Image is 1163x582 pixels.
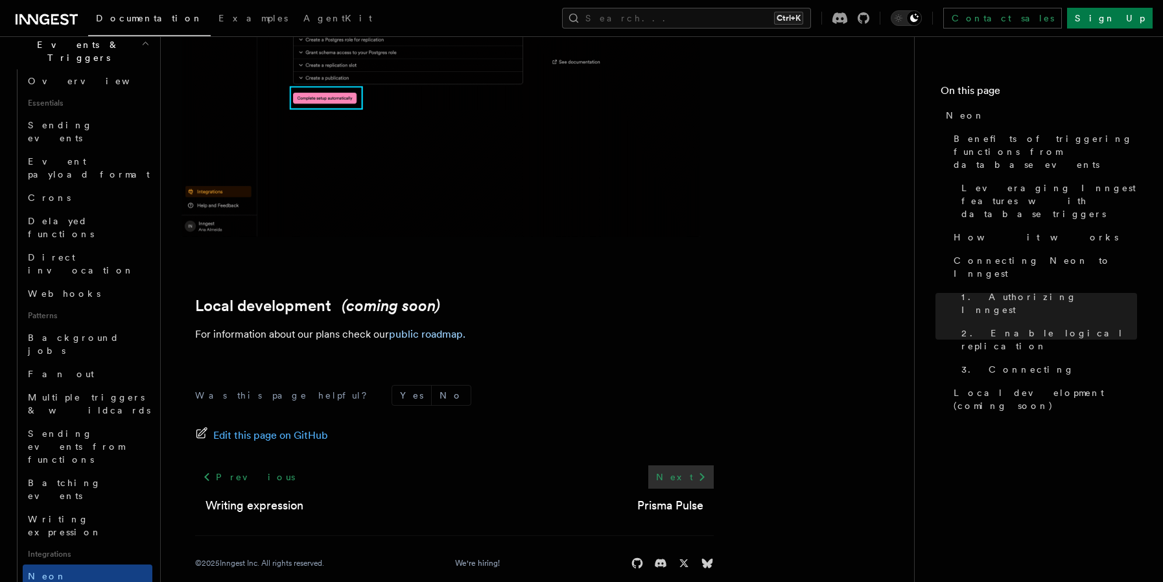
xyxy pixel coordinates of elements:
span: Connecting Neon to Inngest [954,254,1137,280]
a: Sending events [23,113,152,150]
a: Multiple triggers & wildcards [23,386,152,422]
a: 1. Authorizing Inngest [956,285,1137,321]
span: Multiple triggers & wildcards [28,392,150,415]
a: Contact sales [943,8,1062,29]
a: public roadmap. [389,328,465,340]
button: Search...Ctrl+K [562,8,811,29]
span: Direct invocation [28,252,134,275]
a: Overview [23,69,152,93]
span: Neon [28,571,67,581]
a: Writing expression [206,496,303,515]
span: Background jobs [28,332,119,356]
a: Benefits of triggering functions from database events [948,127,1137,176]
a: How it works [948,226,1137,249]
span: Edit this page on GitHub [213,426,328,445]
a: Next [648,465,714,489]
a: Writing expression [23,507,152,544]
button: Events & Triggers [10,33,152,69]
span: Event payload format [28,156,150,180]
a: 2. Enable logical replication [956,321,1137,358]
a: Documentation [88,4,211,36]
a: Delayed functions [23,209,152,246]
span: 2. Enable logical replication [961,327,1137,353]
a: Local development(coming soon) [195,297,440,315]
a: Fan out [23,362,152,386]
span: How it works [954,231,1118,244]
button: Yes [392,386,431,405]
a: Sending events from functions [23,422,152,471]
span: 3. Connecting [961,363,1074,376]
span: Essentials [23,93,152,113]
p: For information about our plans check our [195,325,714,343]
a: Crons [23,186,152,209]
kbd: Ctrl+K [774,12,803,25]
span: Examples [218,13,288,23]
a: We're hiring! [455,558,500,568]
span: Crons [28,192,71,203]
span: Fan out [28,369,94,379]
em: (coming soon) [342,297,440,315]
a: Local development (coming soon) [948,381,1137,417]
span: Events & Triggers [10,38,141,64]
a: Direct invocation [23,246,152,282]
span: Integrations [23,544,152,565]
a: Edit this page on GitHub [195,426,328,445]
span: Overview [28,76,161,86]
span: Sending events from functions [28,428,124,465]
span: Webhooks [28,288,100,299]
span: Neon [946,109,985,122]
button: No [432,386,471,405]
span: Documentation [96,13,203,23]
a: 3. Connecting [956,358,1137,381]
a: Prisma Pulse [637,496,703,515]
button: Toggle dark mode [891,10,922,26]
h4: On this page [941,83,1137,104]
a: Previous [195,465,302,489]
a: Neon [941,104,1137,127]
a: Event payload format [23,150,152,186]
div: © 2025 Inngest Inc. All rights reserved. [195,558,324,568]
a: AgentKit [296,4,380,35]
a: Webhooks [23,282,152,305]
span: Batching events [28,478,101,501]
a: Connecting Neon to Inngest [948,249,1137,285]
span: Benefits of triggering functions from database events [954,132,1137,171]
span: Delayed functions [28,216,94,239]
span: Local development (coming soon) [954,386,1137,412]
span: Patterns [23,305,152,326]
a: Leveraging Inngest features with database triggers [956,176,1137,226]
span: Writing expression [28,514,102,537]
a: Batching events [23,471,152,507]
span: Sending events [28,120,93,143]
a: Background jobs [23,326,152,362]
span: Leveraging Inngest features with database triggers [961,181,1137,220]
span: 1. Authorizing Inngest [961,290,1137,316]
span: AgentKit [303,13,372,23]
p: Was this page helpful? [195,389,376,402]
a: Examples [211,4,296,35]
a: Sign Up [1067,8,1153,29]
